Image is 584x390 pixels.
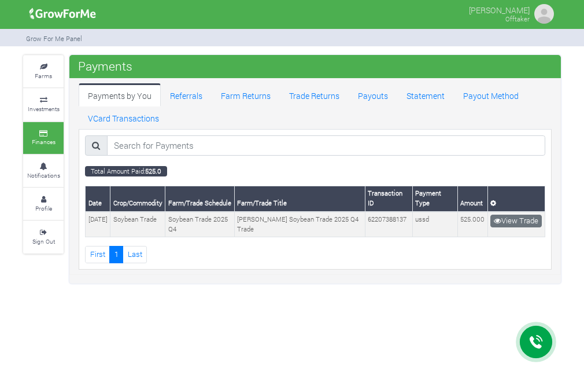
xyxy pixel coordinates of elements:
[85,246,545,263] nav: Page Navigation
[212,83,280,106] a: Farm Returns
[397,83,454,106] a: Statement
[505,14,530,23] small: Offtaker
[28,105,60,113] small: Investments
[110,186,165,211] th: Crop/Commodity
[27,171,60,179] small: Notifications
[161,83,212,106] a: Referrals
[86,212,110,237] td: [DATE]
[490,215,542,227] a: View Trade
[85,246,110,263] a: First
[280,83,349,106] a: Trade Returns
[469,2,530,16] p: [PERSON_NAME]
[412,186,457,211] th: Payment Type
[234,212,365,237] td: [PERSON_NAME] Soybean Trade 2025 Q4 Trade
[75,54,135,78] span: Payments
[110,212,165,237] td: Soybean Trade
[23,56,64,87] a: Farms
[165,212,235,237] td: Soybean Trade 2025 Q4
[412,212,457,237] td: ussd
[86,186,110,211] th: Date
[457,212,487,237] td: 525.000
[365,212,412,237] td: 62207388137
[32,138,56,146] small: Finances
[365,186,412,211] th: Transaction ID
[109,246,123,263] a: 1
[349,83,397,106] a: Payouts
[23,221,64,253] a: Sign Out
[26,34,82,43] small: Grow For Me Panel
[85,166,167,176] small: Total Amount Paid:
[35,204,52,212] small: Profile
[79,106,168,129] a: VCard Transactions
[234,186,365,211] th: Farm/Trade Title
[79,83,161,106] a: Payments by You
[23,122,64,154] a: Finances
[165,186,235,211] th: Farm/Trade Schedule
[23,89,64,120] a: Investments
[32,237,55,245] small: Sign Out
[35,72,52,80] small: Farms
[457,186,487,211] th: Amount
[533,2,556,25] img: growforme image
[23,155,64,187] a: Notifications
[107,135,545,156] input: Search for Payments
[25,2,100,25] img: growforme image
[454,83,528,106] a: Payout Method
[145,167,161,175] b: 525.0
[123,246,147,263] a: Last
[23,188,64,220] a: Profile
